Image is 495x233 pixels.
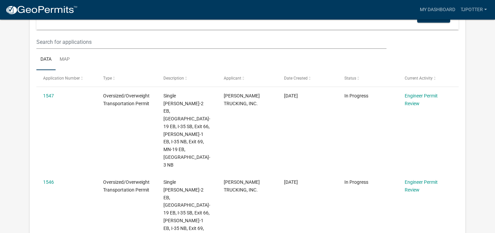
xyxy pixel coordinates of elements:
[224,179,260,193] span: T. J. POTTER TRUCKING, INC.
[36,49,56,70] a: Data
[103,93,150,106] span: Oversized/Overweight Transportation Permit
[43,93,54,98] a: 1547
[405,179,438,193] a: Engineer Permit Review
[284,76,308,81] span: Date Created
[405,93,438,106] a: Engineer Permit Review
[43,76,80,81] span: Application Number
[338,70,398,86] datatable-header-cell: Status
[36,35,386,49] input: Search for applications
[224,93,260,106] span: T. J. POTTER TRUCKING, INC.
[157,70,217,86] datatable-header-cell: Description
[398,70,459,86] datatable-header-cell: Current Activity
[163,93,210,168] span: Single Rice CR-2 EB, MN-19 EB, I-35 SB, Exit 66, Rice CR-1 EB, I-35 NB, Exit 69, MN-19 EB, MN-3 NB
[224,76,241,81] span: Applicant
[43,179,54,185] a: 1546
[56,49,74,70] a: Map
[103,179,150,193] span: Oversized/Overweight Transportation Permit
[344,179,368,185] span: In Progress
[405,76,433,81] span: Current Activity
[344,76,356,81] span: Status
[97,70,157,86] datatable-header-cell: Type
[458,3,490,16] a: tjpotter
[284,93,298,98] span: 09/02/2025
[278,70,338,86] datatable-header-cell: Date Created
[36,70,97,86] datatable-header-cell: Application Number
[103,76,112,81] span: Type
[284,179,298,185] span: 09/02/2025
[217,70,278,86] datatable-header-cell: Applicant
[344,93,368,98] span: In Progress
[417,3,458,16] a: My Dashboard
[163,76,184,81] span: Description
